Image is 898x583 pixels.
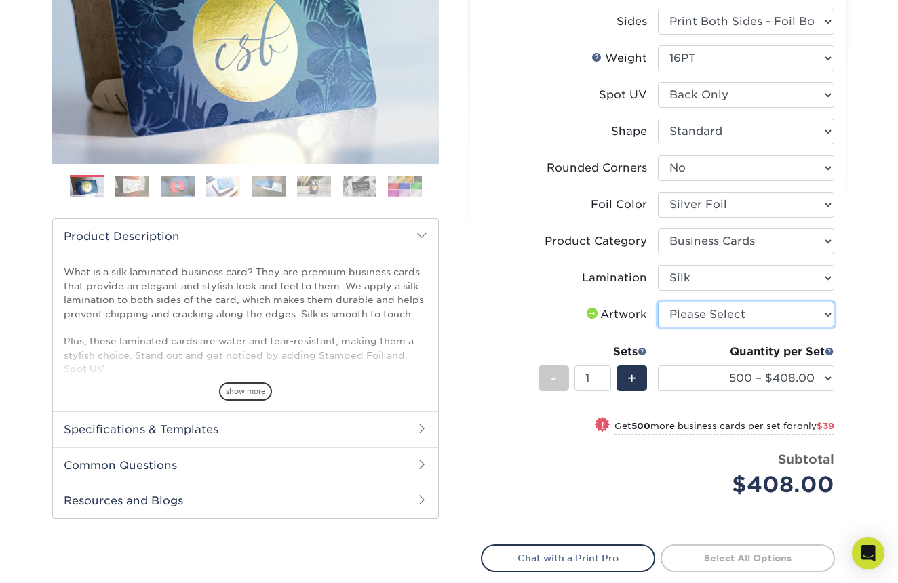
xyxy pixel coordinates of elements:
[343,176,376,197] img: Business Cards 07
[817,421,834,431] span: $39
[617,14,647,30] div: Sides
[661,544,835,571] a: Select All Options
[778,451,834,466] strong: Subtotal
[658,344,834,360] div: Quantity per Set
[584,306,647,323] div: Artwork
[545,233,647,249] div: Product Category
[614,421,834,435] small: Get more business cards per set for
[601,418,604,433] span: !
[631,421,650,431] strong: 500
[611,123,647,140] div: Shape
[70,170,104,204] img: Business Cards 01
[852,537,884,569] div: Open Intercom Messenger
[3,542,115,578] iframe: Google Customer Reviews
[599,87,647,103] div: Spot UV
[53,483,438,518] h2: Resources and Blogs
[547,160,647,176] div: Rounded Corners
[551,368,557,388] span: -
[668,468,834,501] div: $408.00
[539,344,647,360] div: Sets
[297,176,331,197] img: Business Cards 06
[582,270,647,286] div: Lamination
[206,176,240,197] img: Business Cards 04
[627,368,636,388] span: +
[53,219,438,254] h2: Product Description
[252,176,286,197] img: Business Cards 05
[115,176,149,197] img: Business Cards 02
[161,176,195,197] img: Business Cards 03
[219,382,272,401] span: show more
[53,447,438,483] h2: Common Questions
[388,176,422,197] img: Business Cards 08
[64,265,427,486] p: What is a silk laminated business card? They are premium business cards that provide an elegant a...
[591,197,647,213] div: Foil Color
[797,421,834,431] span: only
[53,411,438,447] h2: Specifications & Templates
[481,544,655,571] a: Chat with a Print Pro
[591,50,647,66] div: Weight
